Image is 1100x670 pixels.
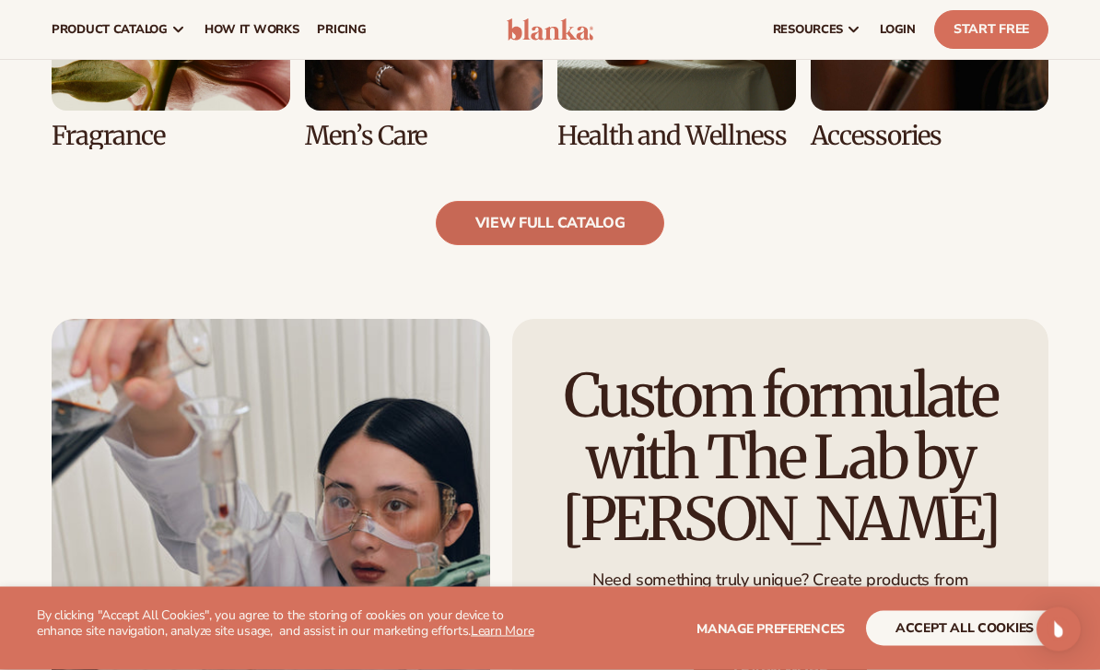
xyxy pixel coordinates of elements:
a: Learn More [471,622,533,640]
button: Manage preferences [696,611,845,646]
span: LOGIN [880,22,916,37]
div: Open Intercom Messenger [1036,607,1081,652]
button: accept all cookies [866,611,1063,646]
span: resources [773,22,843,37]
span: Manage preferences [696,620,845,638]
span: How It Works [205,22,299,37]
span: product catalog [52,22,168,37]
img: logo [507,18,593,41]
a: view full catalog [436,202,665,246]
p: Need something truly unique? Create products from [592,570,968,592]
h2: Custom formulate with The Lab by [PERSON_NAME] [540,366,1021,552]
p: By clicking "Accept All Cookies", you agree to the storing of cookies on your device to enhance s... [37,608,550,640]
a: Start Free [934,10,1048,49]
span: pricing [317,22,366,37]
